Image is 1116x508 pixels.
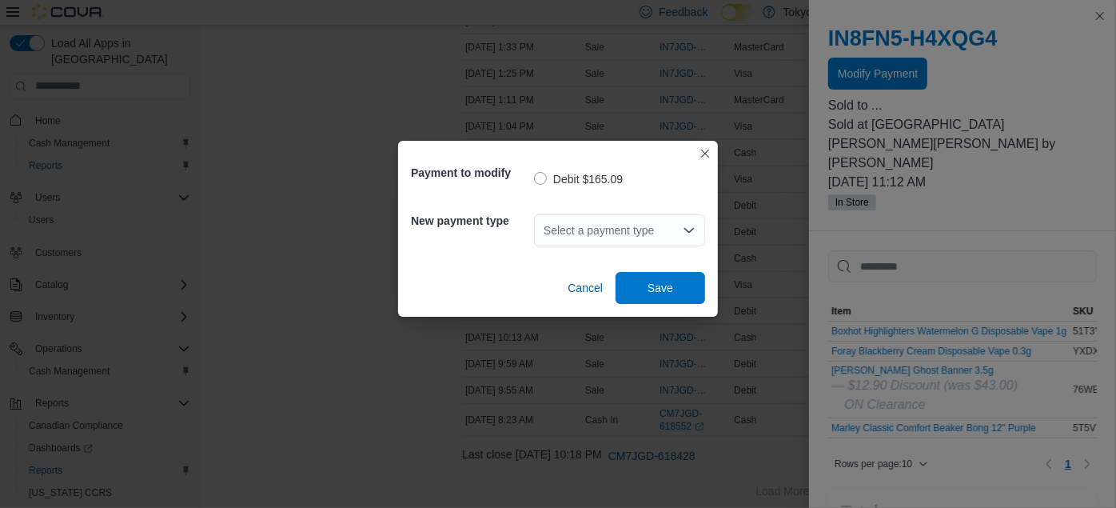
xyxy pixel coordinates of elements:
[568,280,603,296] span: Cancel
[561,272,609,304] button: Cancel
[411,157,531,189] h5: Payment to modify
[534,170,623,189] label: Debit $165.09
[648,280,673,296] span: Save
[696,144,715,163] button: Closes this modal window
[544,221,545,240] input: Accessible screen reader label
[411,205,531,237] h5: New payment type
[683,224,696,237] button: Open list of options
[616,272,705,304] button: Save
